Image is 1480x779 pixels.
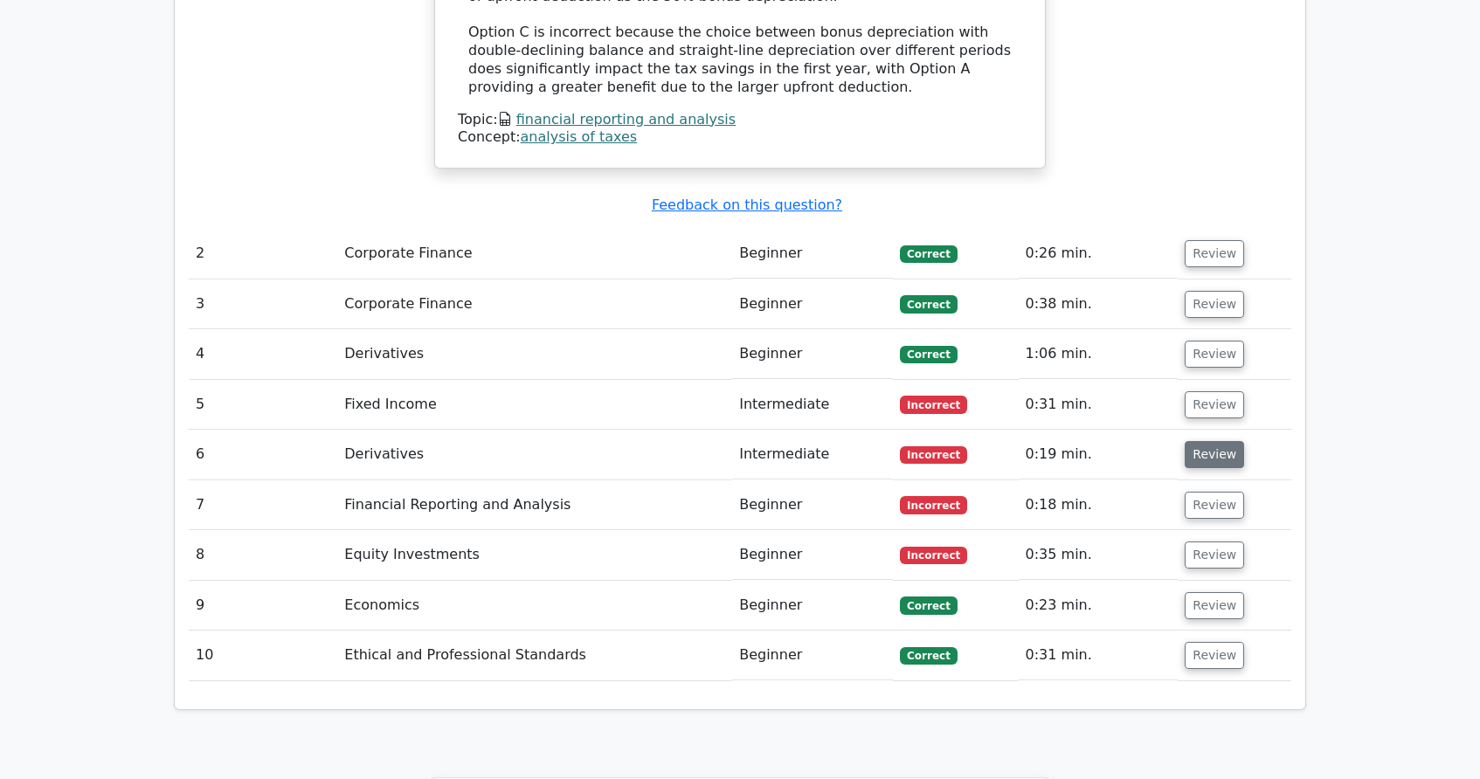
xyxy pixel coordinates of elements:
[1019,430,1179,479] td: 0:19 min.
[1019,229,1179,279] td: 0:26 min.
[1019,581,1179,631] td: 0:23 min.
[1019,631,1179,680] td: 0:31 min.
[732,480,893,530] td: Beginner
[189,279,337,329] td: 3
[732,581,893,631] td: Beginner
[337,480,732,530] td: Financial Reporting and Analysis
[1185,541,1244,569] button: Review
[337,430,732,479] td: Derivatives
[1185,391,1244,418] button: Review
[337,380,732,430] td: Fixed Income
[732,530,893,580] td: Beginner
[732,329,893,379] td: Beginner
[189,380,337,430] td: 5
[1185,341,1244,368] button: Review
[189,530,337,580] td: 8
[1185,441,1244,468] button: Review
[900,647,957,665] span: Correct
[189,631,337,680] td: 10
[900,245,957,263] span: Correct
[732,631,893,680] td: Beginner
[1019,480,1179,530] td: 0:18 min.
[458,128,1022,147] div: Concept:
[732,229,893,279] td: Beginner
[900,295,957,313] span: Correct
[1185,642,1244,669] button: Review
[189,229,337,279] td: 2
[1019,530,1179,580] td: 0:35 min.
[900,446,967,464] span: Incorrect
[1019,380,1179,430] td: 0:31 min.
[189,581,337,631] td: 9
[732,380,893,430] td: Intermediate
[900,596,957,614] span: Correct
[900,346,957,363] span: Correct
[652,196,842,213] a: Feedback on this question?
[516,111,736,128] a: financial reporting and analysis
[337,631,732,680] td: Ethical and Professional Standards
[1185,291,1244,318] button: Review
[189,430,337,479] td: 6
[337,229,732,279] td: Corporate Finance
[337,581,732,631] td: Economics
[900,396,967,413] span: Incorrect
[521,128,638,145] a: analysis of taxes
[337,530,732,580] td: Equity Investments
[458,111,1022,129] div: Topic:
[189,329,337,379] td: 4
[1185,240,1244,267] button: Review
[900,547,967,564] span: Incorrect
[337,279,732,329] td: Corporate Finance
[1019,329,1179,379] td: 1:06 min.
[900,496,967,514] span: Incorrect
[189,480,337,530] td: 7
[1185,592,1244,619] button: Review
[732,279,893,329] td: Beginner
[732,430,893,479] td: Intermediate
[1185,492,1244,519] button: Review
[1019,279,1179,329] td: 0:38 min.
[337,329,732,379] td: Derivatives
